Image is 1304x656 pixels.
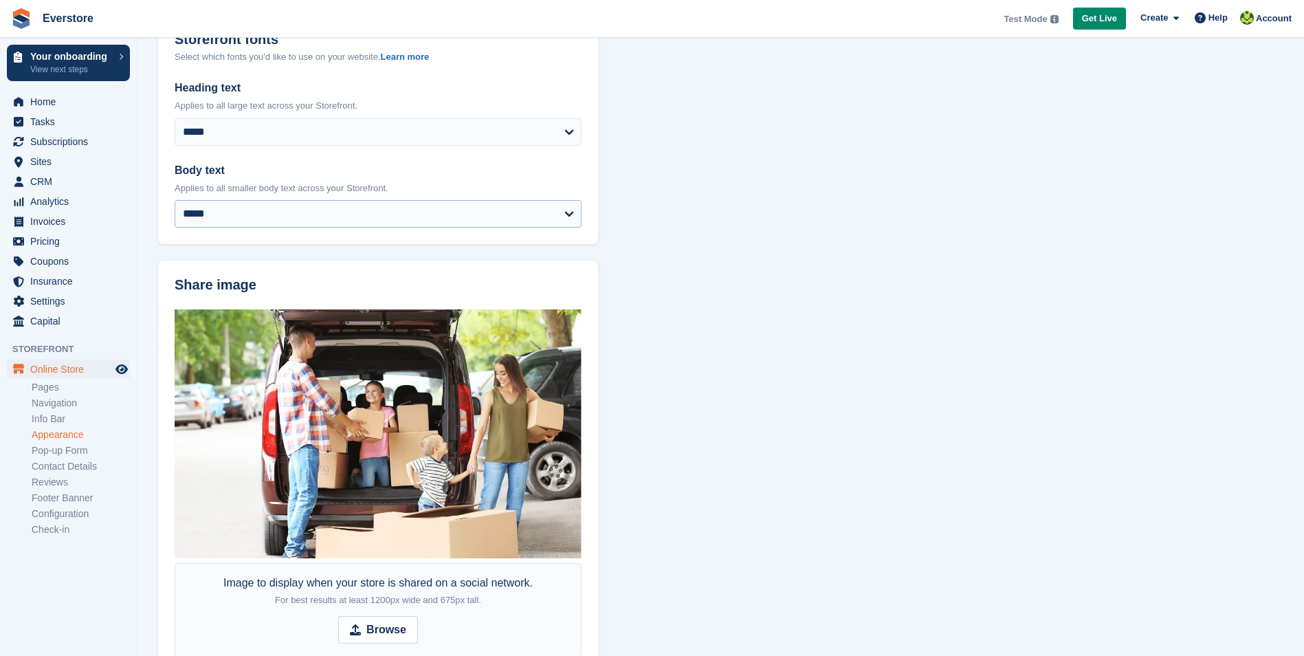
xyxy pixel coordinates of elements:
[7,112,130,131] a: menu
[30,152,113,171] span: Sites
[7,292,130,311] a: menu
[7,92,130,111] a: menu
[175,50,582,64] div: Select which fonts you'd like to use on your website.
[175,32,278,47] h2: Storefront fonts
[338,616,418,644] input: Browse
[175,277,582,293] h2: Share image
[32,507,130,521] a: Configuration
[275,595,481,605] span: For best results at least 1200px wide and 675px tall.
[7,252,130,271] a: menu
[11,8,32,29] img: stora-icon-8386f47178a22dfd0bd8f6a31ec36ba5ce8667c1dd55bd0f319d3a0aa187defe.svg
[175,80,582,96] label: Heading text
[366,622,406,638] strong: Browse
[32,523,130,536] a: Check-in
[30,252,113,271] span: Coupons
[1240,11,1254,25] img: Will Dodgson
[1050,15,1059,23] img: icon-info-grey-7440780725fd019a000dd9b08b2336e03edf1995a4989e88bcd33f0948082b44.svg
[30,212,113,231] span: Invoices
[30,192,113,211] span: Analytics
[30,272,113,291] span: Insurance
[7,272,130,291] a: menu
[175,99,582,113] p: Applies to all large text across your Storefront.
[175,182,582,195] p: Applies to all smaller body text across your Storefront.
[30,63,112,76] p: View next steps
[1073,8,1126,30] a: Get Live
[30,232,113,251] span: Pricing
[1004,12,1047,26] span: Test Mode
[7,172,130,191] a: menu
[30,292,113,311] span: Settings
[32,381,130,394] a: Pages
[113,361,130,378] a: Preview store
[12,342,137,356] span: Storefront
[32,397,130,410] a: Navigation
[7,132,130,151] a: menu
[175,309,582,559] img: Everstore-social.jpg
[7,311,130,331] a: menu
[7,45,130,81] a: Your onboarding View next steps
[1256,12,1292,25] span: Account
[380,52,429,62] a: Learn more
[175,162,582,179] label: Body text
[1208,11,1228,25] span: Help
[1140,11,1168,25] span: Create
[30,92,113,111] span: Home
[32,413,130,426] a: Info Bar
[30,172,113,191] span: CRM
[30,311,113,331] span: Capital
[30,112,113,131] span: Tasks
[7,192,130,211] a: menu
[32,428,130,441] a: Appearance
[1082,12,1117,25] span: Get Live
[32,444,130,457] a: Pop-up Form
[30,360,113,379] span: Online Store
[7,152,130,171] a: menu
[7,232,130,251] a: menu
[30,52,112,61] p: Your onboarding
[30,132,113,151] span: Subscriptions
[7,212,130,231] a: menu
[32,492,130,505] a: Footer Banner
[223,575,533,608] div: Image to display when your store is shared on a social network.
[7,360,130,379] a: menu
[32,460,130,473] a: Contact Details
[37,7,99,30] a: Everstore
[32,476,130,489] a: Reviews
